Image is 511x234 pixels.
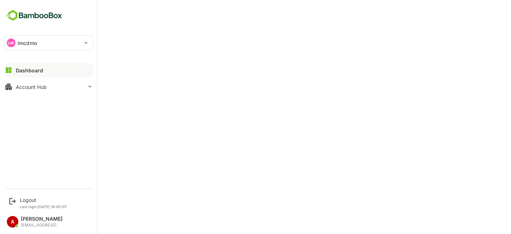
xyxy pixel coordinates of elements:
[4,80,93,94] button: Account Hub
[4,36,93,50] div: LMlmcdmo
[51,204,60,209] font: 18:46
[8,41,14,45] font: LM
[11,219,14,225] font: A
[20,197,67,203] div: Logout
[21,216,63,222] font: [PERSON_NAME]
[20,197,36,203] font: Logout
[16,67,43,73] font: Dashboard
[61,204,67,209] font: IST
[16,84,47,90] font: Account Hub
[4,9,64,22] img: BambooboxFullLogoMark.5f36c76dfaba33ec1ec1367b70bb1252.svg
[18,40,37,46] font: lmcdmo
[21,222,56,228] font: [EMAIL_ADDRESS]
[4,63,93,77] button: Dashboard
[38,204,50,209] font: [DATE]
[20,204,38,209] font: Last login:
